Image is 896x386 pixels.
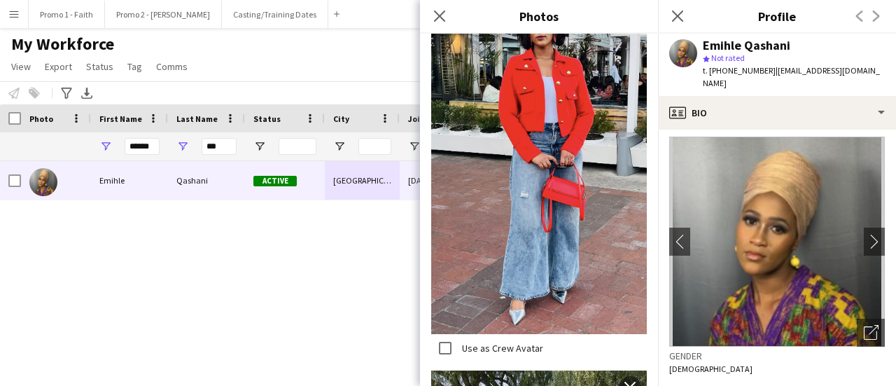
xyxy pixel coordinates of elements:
h3: Gender [669,350,885,362]
a: Export [39,57,78,76]
button: Open Filter Menu [253,140,266,153]
a: View [6,57,36,76]
span: Last Name [176,113,218,124]
span: | [EMAIL_ADDRESS][DOMAIN_NAME] [703,65,880,88]
button: Casting/Training Dates [222,1,328,28]
button: Open Filter Menu [408,140,421,153]
div: Qashani [168,161,245,200]
span: Export [45,60,72,73]
span: Active [253,176,297,186]
span: View [11,60,31,73]
div: [GEOGRAPHIC_DATA] [325,161,400,200]
app-action-btn: Advanced filters [58,85,75,102]
span: Photo [29,113,53,124]
span: Not rated [711,53,745,63]
button: Open Filter Menu [99,140,112,153]
input: Status Filter Input [279,138,316,155]
label: Use as Crew Avatar [459,342,543,354]
img: Crew avatar or photo [669,137,885,347]
button: Open Filter Menu [176,140,189,153]
span: Status [86,60,113,73]
div: Bio [658,96,896,130]
a: Status [80,57,119,76]
img: Emihle Qashani [29,168,57,196]
div: Open photos pop-in [857,319,885,347]
span: Joined [408,113,435,124]
input: City Filter Input [358,138,391,155]
span: Comms [156,60,188,73]
div: Emihle [91,161,168,200]
input: First Name Filter Input [125,138,160,155]
span: [DEMOGRAPHIC_DATA] [669,364,752,374]
span: Tag [127,60,142,73]
span: Status [253,113,281,124]
app-action-btn: Export XLSX [78,85,95,102]
span: My Workforce [11,34,114,55]
a: Comms [150,57,193,76]
span: City [333,113,349,124]
span: First Name [99,113,142,124]
input: Last Name Filter Input [202,138,237,155]
a: Tag [122,57,148,76]
div: Emihle Qashani [703,39,790,52]
h3: Photos [420,7,658,25]
span: t. [PHONE_NUMBER] [703,65,776,76]
h3: Profile [658,7,896,25]
button: Open Filter Menu [333,140,346,153]
button: Promo 1 - Faith [29,1,105,28]
div: [DATE] [400,161,472,200]
button: Promo 2 - [PERSON_NAME] [105,1,222,28]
